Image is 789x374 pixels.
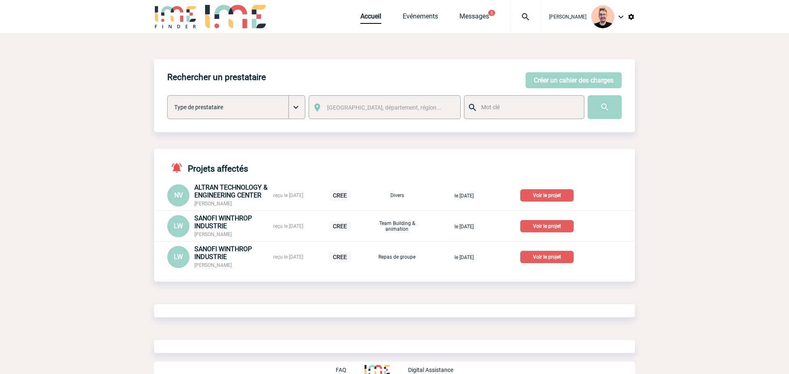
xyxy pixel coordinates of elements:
[549,14,586,20] span: [PERSON_NAME]
[591,5,614,28] img: 129741-1.png
[520,220,574,232] p: Voir le projet
[167,162,248,174] h4: Projets affectés
[174,191,183,199] span: NV
[360,12,381,24] a: Accueil
[167,72,266,82] h4: Rechercher un prestataire
[194,262,232,268] span: [PERSON_NAME]
[376,193,418,198] p: Divers
[273,193,303,198] span: reçu le [DATE]
[194,184,268,199] span: ALTRAN TECHNOLOGY & ENGINEERING CENTER
[408,367,453,373] p: Digital Assistance
[174,222,183,230] span: LW
[171,162,188,174] img: notifications-active-24-px-r.png
[520,251,574,263] p: Voir le projet
[329,252,351,262] p: CREE
[403,12,438,24] a: Evénements
[327,104,441,111] span: [GEOGRAPHIC_DATA], département, région...
[194,245,252,261] span: SANOFI WINTHROP INDUSTRIE
[459,12,489,24] a: Messages
[194,214,252,230] span: SANOFI WINTHROP INDUSTRIE
[336,367,346,373] p: FAQ
[273,254,303,260] span: reçu le [DATE]
[520,191,577,199] a: Voir le projet
[154,5,197,28] img: IME-Finder
[329,190,351,201] p: CREE
[194,232,232,237] span: [PERSON_NAME]
[329,221,351,232] p: CREE
[588,95,622,119] input: Submit
[376,254,418,260] p: Repas de groupe
[336,365,365,373] a: FAQ
[273,223,303,229] span: reçu le [DATE]
[520,222,577,229] a: Voir le projet
[454,255,474,260] span: le [DATE]
[488,10,495,16] button: 2
[376,220,418,232] p: Team Building & animation
[520,252,577,260] a: Voir le projet
[454,193,474,199] span: le [DATE]
[520,189,574,202] p: Voir le projet
[174,253,183,261] span: LW
[454,224,474,229] span: le [DATE]
[194,201,232,207] span: [PERSON_NAME]
[479,102,577,112] input: Mot clé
